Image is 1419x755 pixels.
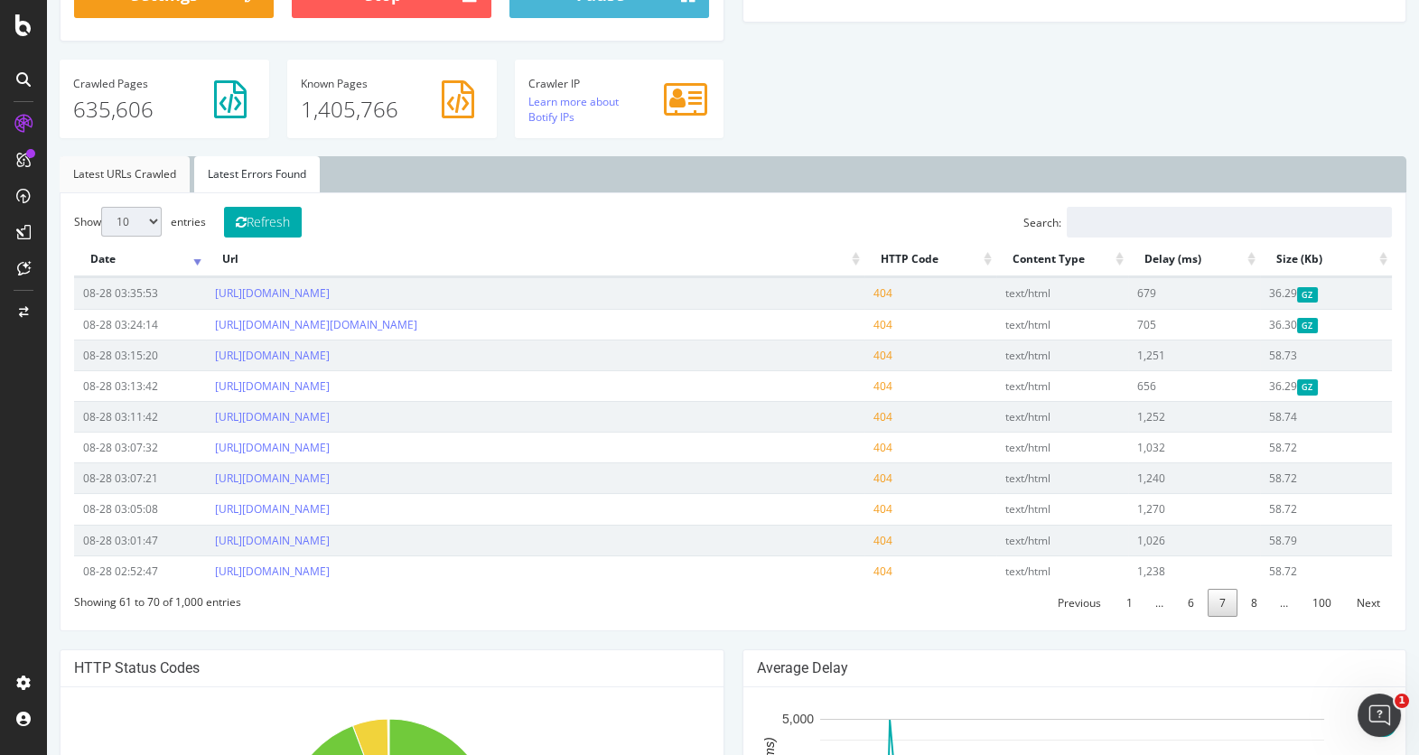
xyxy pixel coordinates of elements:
[27,370,159,401] td: 08-28 03:13:42
[27,277,159,308] td: 08-28 03:35:53
[949,309,1081,340] td: text/html
[1081,555,1213,586] td: 1,238
[1081,309,1213,340] td: 705
[949,525,1081,555] td: text/html
[1395,694,1409,708] span: 1
[54,207,115,237] select: Showentries
[949,340,1081,370] td: text/html
[1020,207,1345,238] input: Search:
[26,78,209,89] h4: Pages Crawled
[949,401,1081,432] td: text/html
[1213,493,1345,524] td: 58.72
[27,401,159,432] td: 08-28 03:11:42
[949,277,1081,308] td: text/html
[1192,589,1222,617] a: 8
[27,207,159,237] label: Show entries
[826,378,845,394] span: 404
[27,242,159,277] th: Date: activate to sort column ascending
[949,242,1081,277] th: Content Type: activate to sort column ascending
[481,78,664,89] h4: Crawler IP
[710,659,1346,677] h4: Average Delay
[1254,589,1296,617] a: 100
[254,78,436,89] h4: Pages Known
[1161,589,1190,617] a: 7
[168,378,283,394] a: [URL][DOMAIN_NAME]
[1213,370,1345,401] td: 36.29
[168,348,283,363] a: [URL][DOMAIN_NAME]
[826,564,845,579] span: 404
[1298,589,1345,617] a: Next
[1097,595,1127,611] span: …
[734,712,766,726] text: 5,000
[13,156,143,192] a: Latest URLs Crawled
[1081,462,1213,493] td: 1,240
[27,432,159,462] td: 08-28 03:07:32
[147,156,273,192] a: Latest Errors Found
[949,555,1081,586] td: text/html
[168,533,283,548] a: [URL][DOMAIN_NAME]
[1250,318,1271,333] span: Gzipped Content
[27,462,159,493] td: 08-28 03:07:21
[949,432,1081,462] td: text/html
[1068,589,1097,617] a: 1
[168,285,283,301] a: [URL][DOMAIN_NAME]
[1213,242,1345,277] th: Size (Kb): activate to sort column ascending
[27,340,159,370] td: 08-28 03:15:20
[1081,432,1213,462] td: 1,032
[826,440,845,455] span: 404
[949,462,1081,493] td: text/html
[1081,242,1213,277] th: Delay (ms): activate to sort column ascending
[826,533,845,548] span: 404
[1081,370,1213,401] td: 656
[1222,595,1252,611] span: …
[1081,340,1213,370] td: 1,251
[1213,277,1345,308] td: 36.29
[976,207,1345,238] label: Search:
[1081,493,1213,524] td: 1,270
[1081,401,1213,432] td: 1,252
[27,493,159,524] td: 08-28 03:05:08
[1358,694,1401,737] iframe: Intercom live chat
[1213,462,1345,493] td: 58.72
[481,94,572,125] a: Learn more about Botify IPs
[27,659,663,677] h4: HTTP Status Codes
[177,207,255,238] button: Refresh
[817,242,949,277] th: HTTP Code: activate to sort column ascending
[168,317,370,332] a: [URL][DOMAIN_NAME][DOMAIN_NAME]
[826,348,845,363] span: 404
[1250,379,1271,395] span: Gzipped Content
[949,493,1081,524] td: text/html
[1213,555,1345,586] td: 58.72
[949,370,1081,401] td: text/html
[1081,525,1213,555] td: 1,026
[826,285,845,301] span: 404
[27,525,159,555] td: 08-28 03:01:47
[826,501,845,517] span: 404
[159,242,817,277] th: Url: activate to sort column ascending
[999,589,1066,617] a: Previous
[1129,589,1159,617] a: 6
[826,317,845,332] span: 404
[168,440,283,455] a: [URL][DOMAIN_NAME]
[168,409,283,424] a: [URL][DOMAIN_NAME]
[27,586,194,610] div: Showing 61 to 70 of 1,000 entries
[27,555,159,586] td: 08-28 02:52:47
[826,409,845,424] span: 404
[1081,277,1213,308] td: 679
[1213,309,1345,340] td: 36.30
[26,94,209,125] p: 635,606
[826,471,845,486] span: 404
[168,564,283,579] a: [URL][DOMAIN_NAME]
[254,94,436,125] p: 1,405,766
[1213,525,1345,555] td: 58.79
[1213,432,1345,462] td: 58.72
[168,471,283,486] a: [URL][DOMAIN_NAME]
[168,501,283,517] a: [URL][DOMAIN_NAME]
[1213,401,1345,432] td: 58.74
[1250,287,1271,303] span: Gzipped Content
[1213,340,1345,370] td: 58.73
[27,309,159,340] td: 08-28 03:24:14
